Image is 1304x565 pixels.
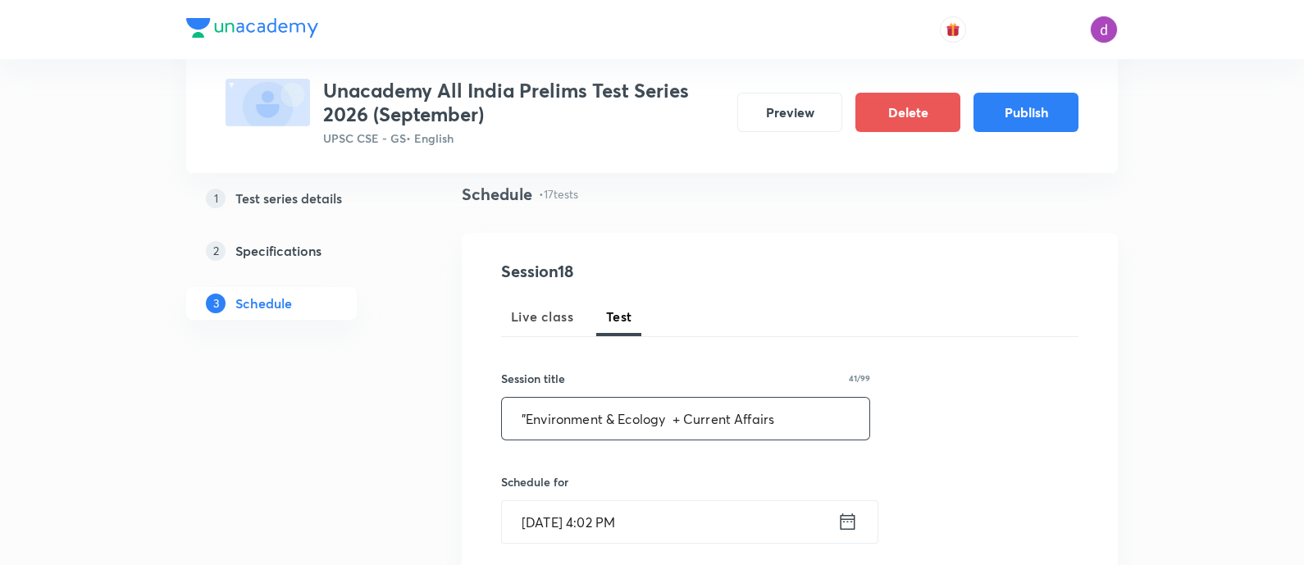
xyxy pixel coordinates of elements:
[501,370,565,387] h6: Session title
[226,79,310,126] img: fallback-thumbnail.png
[235,241,321,261] h5: Specifications
[462,182,532,207] h4: Schedule
[206,294,226,313] p: 3
[206,241,226,261] p: 2
[1090,16,1118,43] img: Divyarani choppa
[973,93,1078,132] button: Publish
[501,473,870,490] h6: Schedule for
[186,182,409,215] a: 1Test series details
[737,93,842,132] button: Preview
[539,185,578,203] p: • 17 tests
[206,189,226,208] p: 1
[946,22,960,37] img: avatar
[186,18,318,42] a: Company Logo
[323,79,724,126] h3: Unacademy All India Prelims Test Series 2026 (September)
[323,130,724,147] p: UPSC CSE - GS • English
[502,398,869,440] input: A great title is short, clear and descriptive
[940,16,966,43] button: avatar
[235,294,292,313] h5: Schedule
[186,18,318,38] img: Company Logo
[606,307,632,326] span: Test
[186,235,409,267] a: 2Specifications
[235,189,342,208] h5: Test series details
[501,259,800,284] h4: Session 18
[855,93,960,132] button: Delete
[849,374,870,382] p: 41/99
[511,307,573,326] span: Live class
